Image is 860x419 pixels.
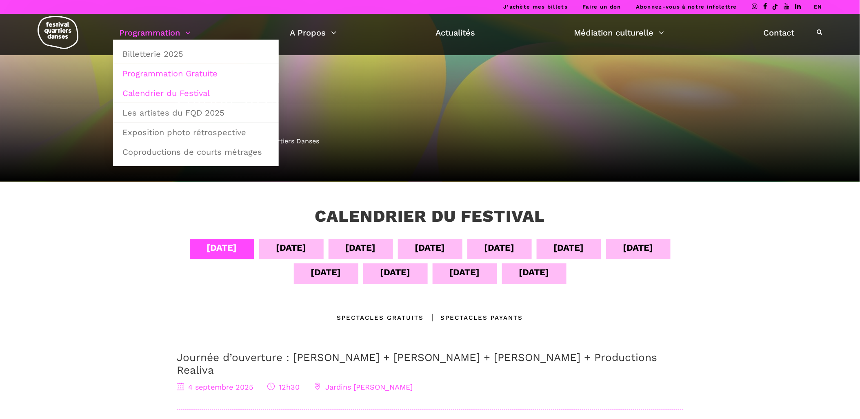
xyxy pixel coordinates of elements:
[415,241,445,255] div: [DATE]
[554,241,584,255] div: [DATE]
[519,265,549,279] div: [DATE]
[436,26,475,40] a: Actualités
[315,206,545,227] h3: Calendrier du festival
[314,383,413,391] span: Jardins [PERSON_NAME]
[574,26,664,40] a: Médiation culturelle
[346,241,376,255] div: [DATE]
[177,351,658,376] a: Journée d’ouverture : [PERSON_NAME] + [PERSON_NAME] + [PERSON_NAME] + Productions Realiva
[207,241,237,255] div: [DATE]
[636,4,737,10] a: Abonnez-vous à notre infolettre
[764,26,795,40] a: Contact
[118,123,274,142] a: Exposition photo rétrospective
[118,143,274,161] a: Coproductions de courts métrages
[623,241,653,255] div: [DATE]
[450,265,480,279] div: [DATE]
[118,64,274,83] a: Programmation Gratuite
[118,103,274,122] a: Les artistes du FQD 2025
[311,265,341,279] div: [DATE]
[290,26,336,40] a: A Propos
[177,93,683,111] h1: Édition 2025
[503,4,568,10] a: J’achète mes billets
[424,313,523,323] div: Spectacles Payants
[276,241,307,255] div: [DATE]
[337,313,424,323] div: Spectacles gratuits
[118,84,274,103] a: Calendrier du Festival
[814,4,822,10] a: EN
[38,16,78,49] img: logo-fqd-med
[177,383,253,391] span: 4 septembre 2025
[484,241,515,255] div: [DATE]
[118,45,274,63] a: Billetterie 2025
[177,136,683,147] div: À la découverte du Festival Quartiers Danses
[380,265,411,279] div: [DATE]
[119,26,191,40] a: Programmation
[268,383,300,391] span: 12h30
[582,4,621,10] a: Faire un don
